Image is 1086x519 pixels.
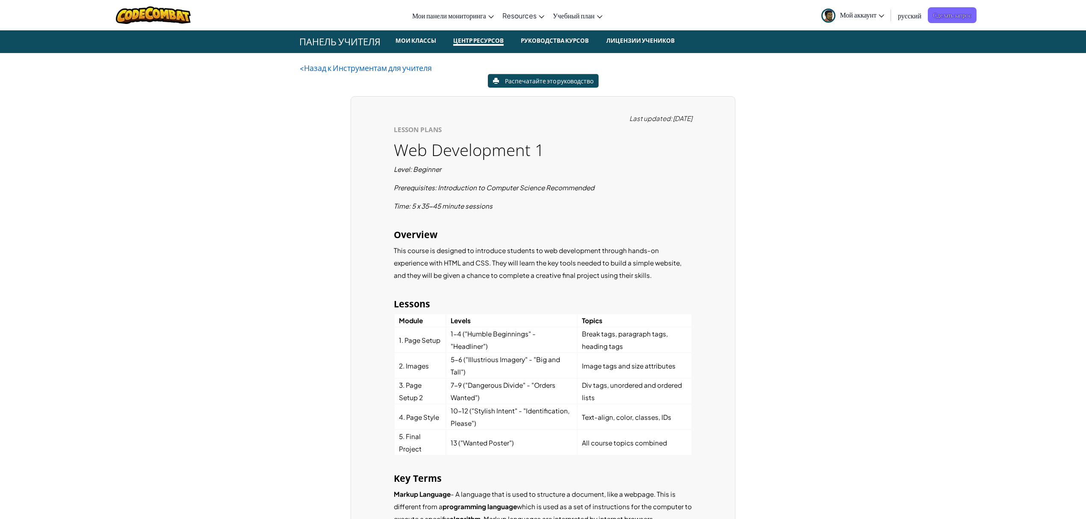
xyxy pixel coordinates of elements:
small: Лицензии учеников [603,35,678,46]
span: Панель учителя [293,30,387,53]
span: Мои панели мониторинга [412,11,486,20]
a: Мой аккаунт [817,2,888,29]
h5: Lesson Plans [394,123,692,136]
td: All course topics combined [577,430,692,455]
td: Div tags, unordered and ordered lists [577,378,692,404]
a: Мои классы [387,30,445,53]
small: Руководства курсов [517,35,592,46]
h6: Last updated: [DATE] [394,114,692,123]
td: 4. Page Style [394,404,446,430]
th: Topics [577,314,692,327]
td: 2. Images [394,353,446,378]
td: Break tags, paragraph tags, heading tags [577,327,692,353]
td: Image tags and size attributes [577,353,692,378]
td: 1-4 ("Humble Beginnings" - "Headliner") [446,327,577,353]
small: Мои классы [392,35,440,46]
span: русский [898,11,921,20]
img: avatar [821,9,835,23]
td: 13 ("Wanted Poster") [446,430,577,455]
span: Распечатайте это руководство [505,77,593,85]
span: Resources [502,11,537,20]
a: <Назад к Инструментам для учителя [299,63,432,73]
td: 10-12 ("Stylish Intent" - "Identification, Please") [446,404,577,430]
td: 5. Final Project [394,430,446,455]
span: Назад к Инструментам для учителя [304,63,432,73]
img: CodeCombat logo [116,6,191,24]
a: Сделать запрос [928,7,977,23]
td: 5-6 ("Illustrious Imagery" - "Big and Tall") [446,353,577,378]
td: 3. Page Setup 2 [394,378,446,404]
em: Prerequisites: Introduction to Computer Science Recommended [394,183,594,192]
a: Учебный план [549,4,607,27]
span: < [299,63,304,73]
a: Resources [498,4,549,27]
p: This course is designed to introduce students to web development through hands-on experience with... [394,244,692,281]
a: русский [894,4,926,27]
h1: Web Development 1 [394,136,692,163]
th: Module [394,314,446,327]
strong: Markup Language [394,490,451,498]
a: Лицензии учеников [598,30,683,53]
small: Центр ресурсов [453,35,504,46]
a: Руководства курсов [512,30,597,53]
a: Распечатайте это руководство [493,77,593,85]
span: Мой аккаунт [840,10,884,19]
a: Мои панели мониторинга [408,4,498,27]
strong: programming language [443,502,517,510]
td: 7-9 ("Dangerous Divide" - "Orders Wanted") [446,378,577,404]
th: Levels [446,314,577,327]
h3: Key Terms [394,469,692,488]
h3: Overview [394,225,692,244]
td: Text-align, color, classes, IDs [577,404,692,430]
em: Level: Beginner [394,165,441,173]
em: Time: 5 x 35-45 minute sessions [394,202,493,210]
span: Учебный план [553,11,595,20]
td: 1. Page Setup [394,327,446,353]
a: Центр ресурсов [445,30,512,53]
h3: Lessons [394,294,692,313]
